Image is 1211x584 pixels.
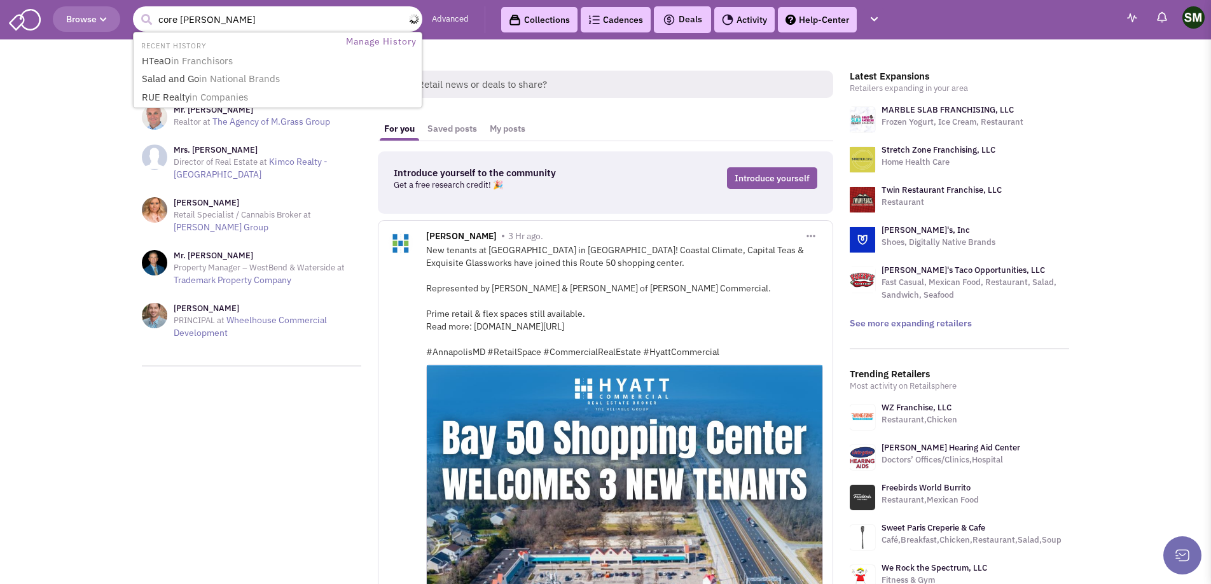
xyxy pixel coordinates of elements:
a: [PERSON_NAME] Hearing Aid Center [882,442,1020,453]
a: RUE Realtyin Companies [138,89,420,106]
span: Browse [66,13,107,25]
a: Sweet Paris Creperie & Cafe [882,522,985,533]
h3: Latest Expansions [850,71,1069,82]
a: Manage History [343,34,420,50]
img: Cadences_logo.png [588,15,600,24]
input: Search [133,6,422,32]
p: Fast Casual, Mexican Food, Restaurant, Salad, Sandwich, Seafood [882,276,1069,302]
span: Retail Specialist / Cannabis Broker at [174,209,311,220]
a: My posts [483,117,532,141]
p: Frozen Yogurt, Ice Cream, Restaurant [882,116,1023,129]
img: help.png [785,15,796,25]
span: in Companies [190,91,248,103]
p: Get a free research credit! 🎉 [394,179,634,191]
a: We Rock the Spectrum, LLC [882,562,987,573]
p: Shoes, Digitally Native Brands [882,236,995,249]
img: Safin Momin [1182,6,1205,29]
img: icon-collection-lavender-black.svg [509,14,521,26]
img: logo [850,227,875,253]
img: icon-deals.svg [663,12,675,27]
span: Retail news or deals to share? [408,71,833,98]
span: Deals [663,13,702,25]
img: logo [850,187,875,212]
a: The Agency of M.Grass Group [212,116,330,127]
img: logo [850,147,875,172]
h3: [PERSON_NAME] [174,303,361,314]
a: Kimco Realty - [GEOGRAPHIC_DATA] [174,156,328,180]
img: SmartAdmin [9,6,41,31]
img: NoImageAvailable1.jpg [142,144,167,170]
span: [PERSON_NAME] [426,230,497,245]
a: Stretch Zone Franchising, LLC [882,144,995,155]
img: logo [850,267,875,293]
p: Café,Breakfast,Chicken,Restaurant,Salad,Soup [882,534,1062,546]
span: PRINCIPAL at [174,315,225,326]
a: MARBLE SLAB FRANCHISING, LLC [882,104,1014,115]
img: Activity.png [722,14,733,25]
a: [PERSON_NAME] Group [174,221,268,233]
a: Salad and Goin National Brands [138,71,420,88]
span: 3 Hr ago. [508,230,543,242]
h3: [PERSON_NAME] [174,197,361,209]
a: WZ Franchise, LLC [882,402,951,413]
div: New tenants at [GEOGRAPHIC_DATA] in [GEOGRAPHIC_DATA]! Coastal Climate, Capital Teas & Exquisite ... [426,244,823,358]
p: Home Health Care [882,156,995,169]
a: For you [378,117,421,141]
p: Restaurant,Mexican Food [882,494,979,506]
a: See more expanding retailers [850,317,972,329]
a: Trademark Property Company [174,274,291,286]
a: Twin Restaurant Franchise, LLC [882,184,1002,195]
h3: Trending Retailers [850,368,1069,380]
li: RECENT HISTORY [135,38,210,52]
p: Retailers expanding in your area [850,82,1069,95]
p: Restaurant [882,196,1002,209]
a: Saved posts [421,117,483,141]
h3: Introduce yourself to the community [394,167,634,179]
a: Wheelhouse Commercial Development [174,314,327,338]
a: Introduce yourself [727,167,817,189]
a: Activity [714,7,775,32]
h3: Mr. [PERSON_NAME] [174,250,361,261]
span: Director of Real Estate at [174,156,267,167]
a: [PERSON_NAME]'s, Inc [882,225,970,235]
a: [PERSON_NAME]'s Taco Opportunities, LLC [882,265,1045,275]
a: Advanced [432,13,469,25]
p: Most activity on Retailsphere [850,380,1069,393]
span: in Franchisors [171,55,233,67]
img: www.wingzone.com [850,405,875,430]
a: Collections [501,7,578,32]
button: Browse [53,6,120,32]
p: Restaurant,Chicken [882,414,957,426]
h3: Mrs. [PERSON_NAME] [174,144,361,156]
a: Help-Center [778,7,857,32]
span: Property Manager – WestBend & Waterside at [174,262,345,273]
span: in National Brands [199,73,280,85]
button: Deals [659,11,706,28]
h3: Mr. [PERSON_NAME] [174,104,330,116]
span: Realtor at [174,116,211,127]
a: Freebirds World Burrito [882,482,971,493]
a: Cadences [581,7,651,32]
p: Doctors’ Offices/Clinics,Hospital [882,454,1020,466]
img: logo [850,107,875,132]
a: HTeaOin Franchisors [138,53,420,70]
